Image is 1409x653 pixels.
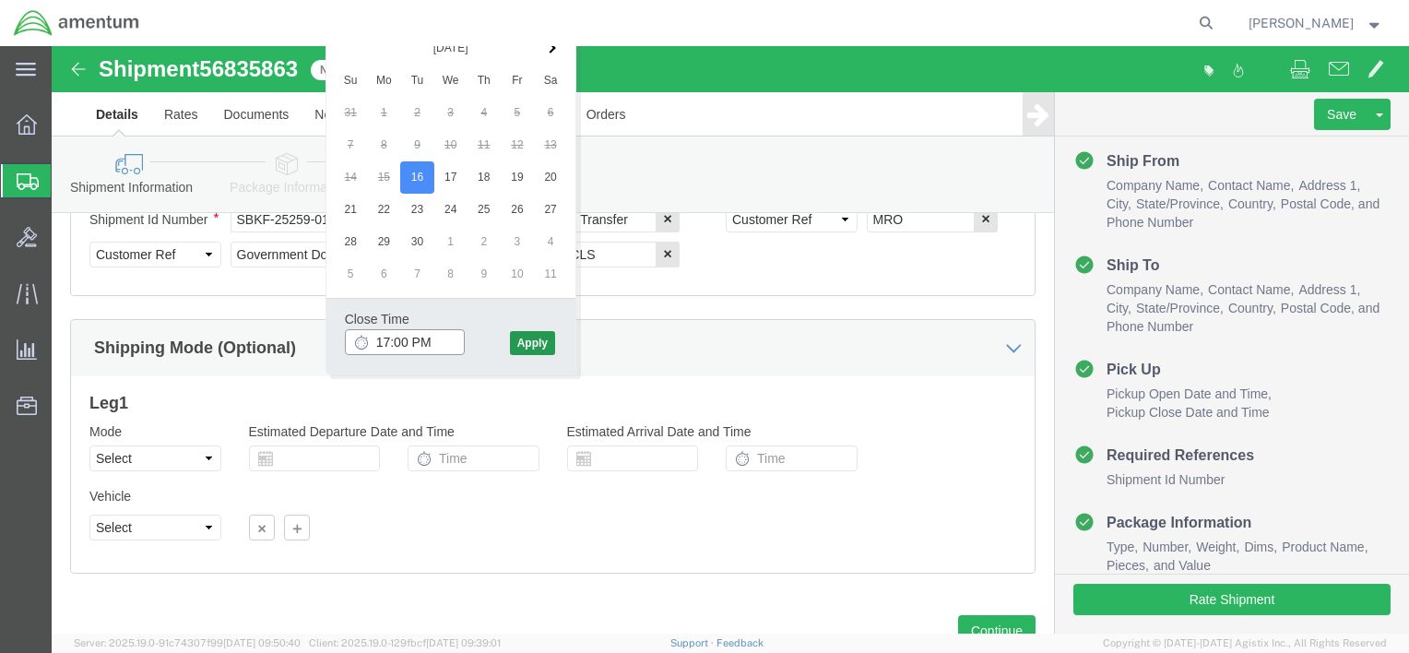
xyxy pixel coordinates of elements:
[426,637,501,648] span: [DATE] 09:39:01
[74,637,301,648] span: Server: 2025.19.0-91c74307f99
[223,637,301,648] span: [DATE] 09:50:40
[309,637,501,648] span: Client: 2025.19.0-129fbcf
[1103,635,1387,651] span: Copyright © [DATE]-[DATE] Agistix Inc., All Rights Reserved
[13,9,140,37] img: logo
[670,637,716,648] a: Support
[716,637,764,648] a: Feedback
[1248,12,1384,34] button: [PERSON_NAME]
[52,46,1409,634] iframe: FS Legacy Container
[1249,13,1354,33] span: Craig Reneau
